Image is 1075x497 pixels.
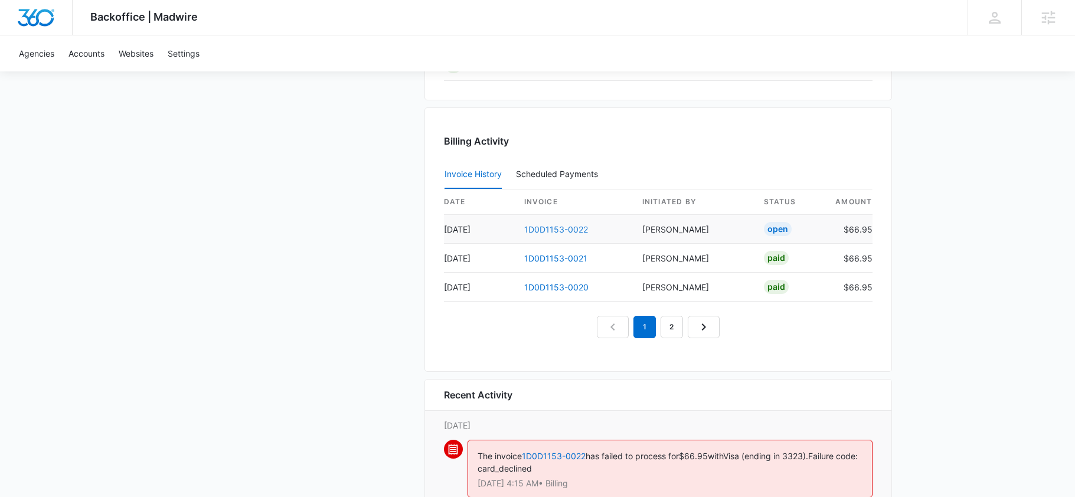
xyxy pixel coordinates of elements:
a: Websites [112,35,161,71]
td: $66.95 [825,215,873,244]
a: Next Page [688,316,720,338]
h3: Billing Activity [444,134,873,148]
div: Open [764,222,792,236]
em: 1 [633,316,656,338]
div: Paid [764,280,789,294]
span: The invoice [478,451,522,461]
button: Invoice History [445,161,502,189]
a: Accounts [61,35,112,71]
th: amount [825,189,873,215]
th: invoice [515,189,633,215]
th: Initiated By [633,189,754,215]
td: [DATE] [444,244,515,273]
td: $66.95 [825,244,873,273]
span: with [708,451,723,461]
td: [PERSON_NAME] [633,244,754,273]
div: Paid [764,251,789,265]
td: [DATE] [444,273,515,302]
a: 1D0D1153-0022 [522,451,586,461]
td: [PERSON_NAME] [633,273,754,302]
a: 1D0D1153-0020 [524,282,589,292]
span: Visa (ending in 3323). [723,451,808,461]
div: Scheduled Payments [516,170,603,178]
a: 1D0D1153-0022 [524,224,588,234]
nav: Pagination [597,316,720,338]
a: Agencies [12,35,61,71]
td: [DATE] [444,215,515,244]
th: status [754,189,825,215]
td: $66.95 [825,273,873,302]
span: has failed to process for [586,451,679,461]
a: Settings [161,35,207,71]
span: $66.95 [679,451,708,461]
td: [PERSON_NAME] [633,215,754,244]
p: [DATE] 4:15 AM • Billing [478,479,862,488]
p: [DATE] [444,419,873,431]
a: 1D0D1153-0021 [524,253,587,263]
a: Page 2 [661,316,683,338]
h6: Recent Activity [444,388,512,402]
th: date [444,189,515,215]
span: Backoffice | Madwire [90,11,198,23]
